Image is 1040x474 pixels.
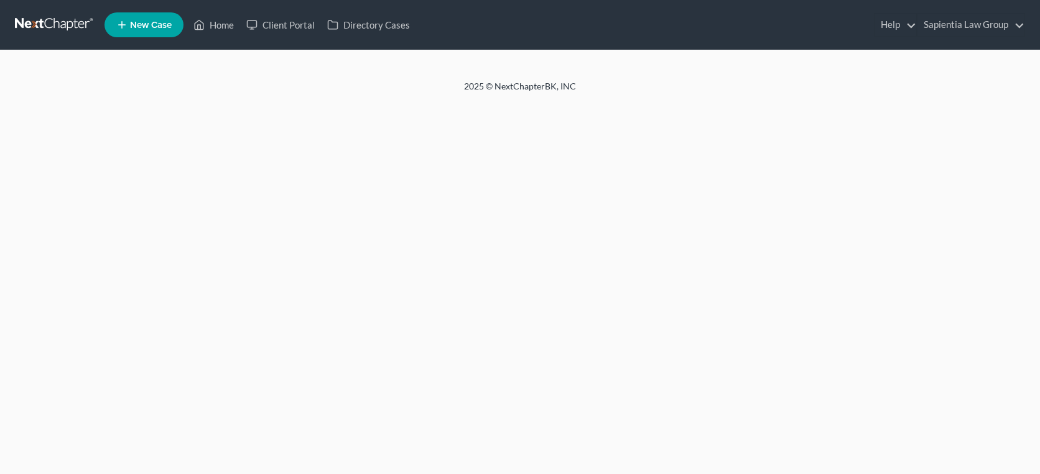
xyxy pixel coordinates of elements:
new-legal-case-button: New Case [104,12,183,37]
a: Sapientia Law Group [917,14,1024,36]
a: Help [875,14,916,36]
a: Home [187,14,240,36]
a: Client Portal [240,14,321,36]
a: Directory Cases [321,14,416,36]
div: 2025 © NextChapterBK, INC [165,80,875,103]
